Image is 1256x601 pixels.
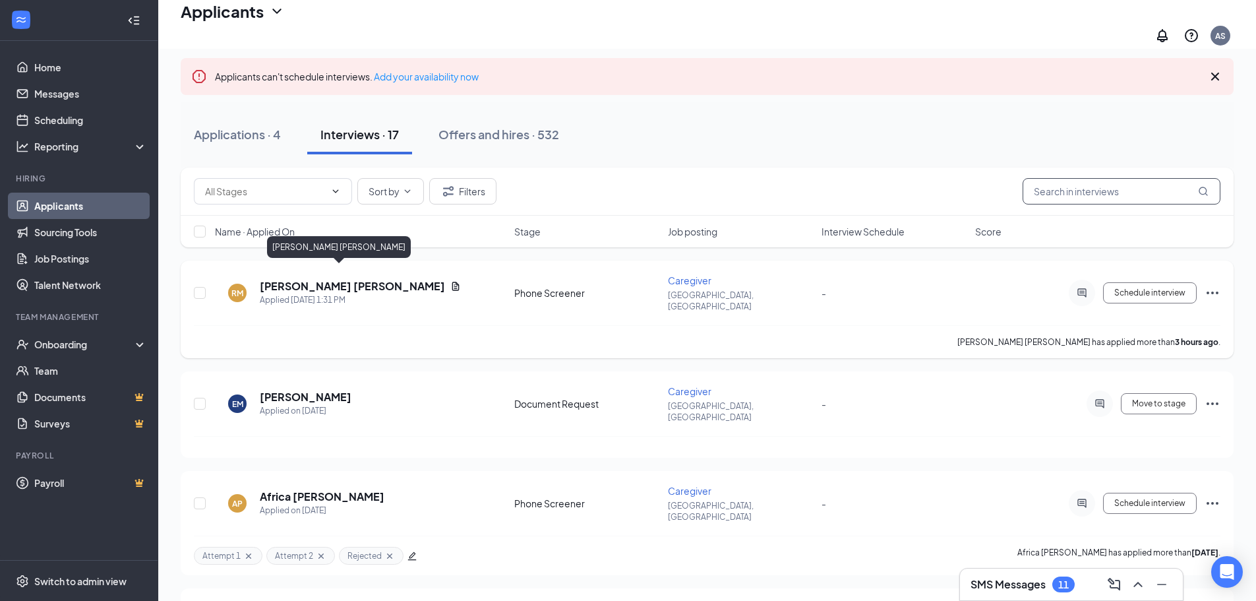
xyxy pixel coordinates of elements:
span: Move to stage [1132,399,1185,408]
svg: Minimize [1154,577,1170,592]
span: Attempt 2 [275,550,313,561]
svg: Ellipses [1205,285,1220,301]
a: SurveysCrown [34,410,147,437]
div: Interviews · 17 [320,126,399,142]
svg: Cross [1207,69,1223,84]
span: Applicants can't schedule interviews. [215,71,479,82]
input: Search in interviews [1023,178,1220,205]
svg: ChevronDown [269,3,285,19]
svg: WorkstreamLogo [15,13,28,26]
svg: MagnifyingGlass [1198,186,1209,197]
div: AP [232,498,243,509]
a: Home [34,54,147,80]
span: Attempt 1 [202,550,241,561]
a: Applicants [34,193,147,219]
svg: Cross [243,551,254,561]
span: Caregiver [668,274,711,286]
a: Job Postings [34,245,147,272]
p: Africa [PERSON_NAME] has applied more than . [1017,547,1220,565]
h5: [PERSON_NAME] [260,390,351,404]
h5: Africa [PERSON_NAME] [260,490,384,504]
div: Team Management [16,311,144,323]
svg: ActiveChat [1074,288,1090,298]
span: - [822,398,826,410]
span: Stage [514,225,541,238]
svg: Analysis [16,140,29,153]
div: Switch to admin view [34,575,127,588]
div: Offers and hires · 532 [438,126,559,142]
div: Reporting [34,140,148,153]
a: Messages [34,80,147,107]
a: Sourcing Tools [34,219,147,245]
svg: Cross [316,551,326,561]
svg: Collapse [127,14,140,27]
a: Talent Network [34,272,147,298]
span: Rejected [347,550,382,561]
span: Name · Applied On [215,225,295,238]
span: Interview Schedule [822,225,905,238]
div: Applications · 4 [194,126,281,142]
div: Applied [DATE] 1:31 PM [260,294,461,307]
button: ChevronUp [1127,574,1149,595]
svg: Ellipses [1205,495,1220,511]
div: Applied on [DATE] [260,504,384,517]
button: Schedule interview [1103,493,1197,514]
svg: Settings [16,575,29,588]
div: Open Intercom Messenger [1211,556,1243,588]
p: [PERSON_NAME] [PERSON_NAME] has applied more than . [957,336,1220,348]
span: - [822,287,826,299]
button: Schedule interview [1103,282,1197,303]
div: Phone Screener [514,497,660,510]
button: Filter Filters [429,178,496,205]
svg: UserCheck [16,338,29,351]
a: DocumentsCrown [34,384,147,410]
input: All Stages [205,184,325,199]
svg: Error [191,69,207,84]
svg: Document [450,281,461,292]
div: 11 [1058,579,1069,590]
span: Schedule interview [1114,499,1185,508]
span: Job posting [668,225,717,238]
span: Sort by [369,187,400,196]
span: edit [407,552,417,561]
button: ComposeMessage [1104,574,1125,595]
p: [GEOGRAPHIC_DATA], [GEOGRAPHIC_DATA] [668,400,814,423]
h5: [PERSON_NAME] [PERSON_NAME] [260,279,445,294]
span: - [822,497,826,509]
div: Document Request [514,397,660,410]
b: 3 hours ago [1175,337,1218,347]
div: Phone Screener [514,286,660,300]
svg: Notifications [1154,28,1170,44]
b: [DATE] [1191,548,1218,557]
span: Score [975,225,1002,238]
svg: ActiveChat [1092,398,1108,409]
svg: ChevronDown [330,186,341,197]
svg: Ellipses [1205,396,1220,412]
div: EM [232,398,243,410]
div: Payroll [16,450,144,461]
a: Team [34,358,147,384]
svg: ComposeMessage [1106,577,1122,592]
svg: ChevronUp [1130,577,1146,592]
svg: Filter [440,183,456,199]
button: Move to stage [1121,393,1197,414]
svg: Cross [384,551,395,561]
div: RM [231,288,243,299]
svg: ActiveChat [1074,498,1090,509]
div: Hiring [16,173,144,184]
a: Add your availability now [374,71,479,82]
div: AS [1215,30,1226,42]
p: [GEOGRAPHIC_DATA], [GEOGRAPHIC_DATA] [668,290,814,312]
button: Minimize [1151,574,1172,595]
a: Scheduling [34,107,147,133]
span: Caregiver [668,485,711,497]
h3: SMS Messages [971,577,1046,592]
div: Onboarding [34,338,136,351]
a: PayrollCrown [34,470,147,496]
p: [GEOGRAPHIC_DATA], [GEOGRAPHIC_DATA] [668,500,814,522]
div: Applied on [DATE] [260,404,351,418]
div: [PERSON_NAME] [PERSON_NAME] [267,236,411,258]
svg: QuestionInfo [1183,28,1199,44]
button: Sort byChevronDown [357,178,424,205]
span: Caregiver [668,385,711,397]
